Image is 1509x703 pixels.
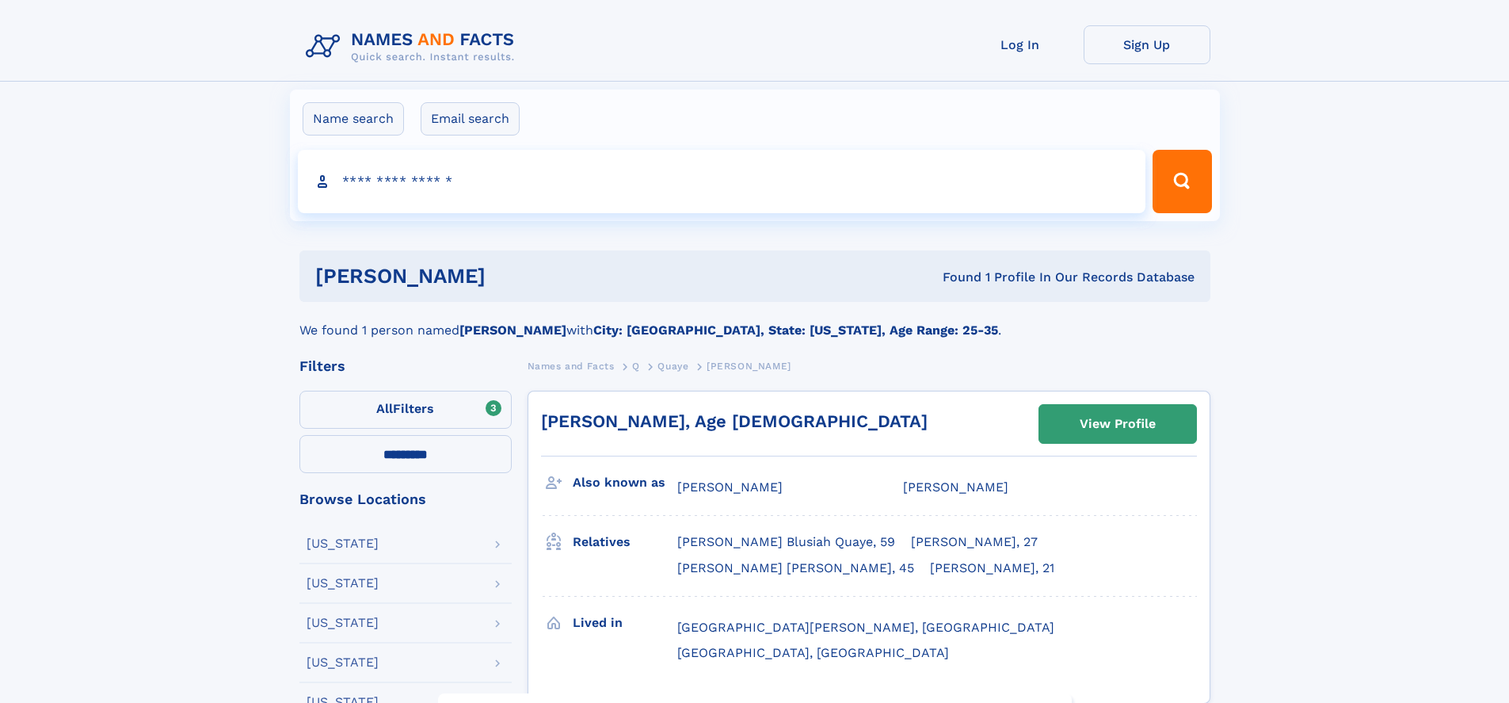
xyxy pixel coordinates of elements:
a: [PERSON_NAME], 27 [911,533,1038,551]
div: Filters [299,359,512,373]
h3: Lived in [573,609,677,636]
h3: Also known as [573,469,677,496]
img: Logo Names and Facts [299,25,528,68]
span: [GEOGRAPHIC_DATA], [GEOGRAPHIC_DATA] [677,645,949,660]
a: Q [632,356,640,376]
div: [US_STATE] [307,537,379,550]
a: View Profile [1039,405,1196,443]
label: Email search [421,102,520,136]
b: City: [GEOGRAPHIC_DATA], State: [US_STATE], Age Range: 25-35 [593,323,998,338]
a: [PERSON_NAME] Blusiah Quaye, 59 [677,533,895,551]
div: Found 1 Profile In Our Records Database [714,269,1195,286]
div: Browse Locations [299,492,512,506]
div: [US_STATE] [307,617,379,629]
a: [PERSON_NAME] [PERSON_NAME], 45 [677,560,914,577]
span: [PERSON_NAME] [903,479,1008,495]
div: [US_STATE] [307,656,379,669]
span: [PERSON_NAME] [677,479,783,495]
a: Log In [957,25,1084,64]
div: View Profile [1080,406,1156,442]
a: Sign Up [1084,25,1210,64]
button: Search Button [1153,150,1211,213]
input: search input [298,150,1146,213]
span: All [376,401,393,416]
span: Quaye [657,361,688,372]
a: Quaye [657,356,688,376]
label: Filters [299,391,512,429]
h3: Relatives [573,529,677,556]
a: [PERSON_NAME], 21 [930,560,1054,577]
a: Names and Facts [528,356,615,376]
label: Name search [303,102,404,136]
b: [PERSON_NAME] [459,323,566,338]
span: Q [632,361,640,372]
div: We found 1 person named with . [299,302,1210,340]
a: [PERSON_NAME], Age [DEMOGRAPHIC_DATA] [541,411,928,431]
h1: [PERSON_NAME] [315,266,714,286]
span: [PERSON_NAME] [707,361,791,372]
div: [US_STATE] [307,577,379,590]
span: [GEOGRAPHIC_DATA][PERSON_NAME], [GEOGRAPHIC_DATA] [677,620,1054,635]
